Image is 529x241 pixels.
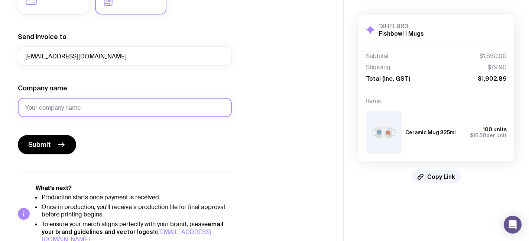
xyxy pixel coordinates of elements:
[427,173,455,180] span: Copy Link
[379,22,424,30] h3: 1XHFL9R3
[366,64,390,71] span: Shipping
[18,46,232,66] input: accounts@company.com
[483,126,507,132] span: 100 units
[488,64,507,71] span: $79.90
[28,140,51,149] span: Submit
[36,184,232,192] h5: What’s next?
[470,132,507,138] span: per unit
[480,52,507,60] span: $1,650.00
[470,132,486,138] span: $16.50
[504,216,522,234] div: Open Intercom Messenger
[379,30,424,37] h2: Fishbowl | Mugs
[478,75,507,82] span: $1,902.89
[18,135,76,154] button: Submit
[412,170,461,183] button: Copy Link
[18,84,67,93] label: Company name
[366,97,507,105] h4: Items
[18,98,232,117] input: Your company name
[18,32,66,41] label: Send invoice to
[42,203,232,218] li: Once in production, you'll receive a production file for final approval before printing begins.
[366,52,389,60] span: Subtotal
[42,194,232,201] li: Production starts once payment is received.
[366,75,410,82] span: Total (inc. GST)
[405,129,456,135] h3: Ceramic Mug 325ml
